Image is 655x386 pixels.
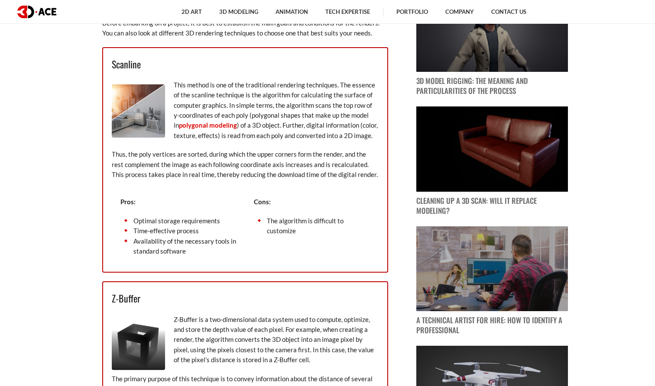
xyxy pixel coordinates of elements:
[112,57,379,71] h3: Scanline
[112,315,379,365] p: Z-Buffer is a two-dimensional data system used to compute, optimize, and store the depth value of...
[416,226,568,312] img: blog post image
[416,76,568,96] p: 3D Model Rigging: The Meaning and Particularities of the Process
[112,291,379,306] h3: Z-Buffer
[254,216,370,236] li: The algorithm is difficult to customize
[416,226,568,336] a: blog post image A Technical Artist for Hire: How to Identify a Professional
[416,315,568,335] p: A Technical Artist for Hire: How to Identify a Professional
[17,6,56,18] img: logo dark
[120,197,237,207] p: Pros:
[112,84,165,138] img: Scanline rendering
[416,196,568,216] p: Cleaning Up a 3D Scan: Will It Replace Modeling?
[112,80,379,141] p: This method is one of the traditional rendering techniques. The essence of the scanline technique...
[416,106,568,192] img: blog post image
[254,197,370,207] p: Cons:
[120,226,237,236] li: Time-effective process
[179,121,237,129] a: polygonal modeling
[112,149,379,180] p: Thus, the poly vertices are sorted, during which the upper corners form the render, and the rest ...
[112,317,165,370] img: Z-Buffer rendering
[102,18,388,39] p: Before embarking on a project, it is best to establish the main goals and conditions for the rend...
[120,236,237,257] li: Availability of the necessary tools in standard software
[416,106,568,216] a: blog post image Cleaning Up a 3D Scan: Will It Replace Modeling?
[120,216,237,226] li: Optimal storage requirements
